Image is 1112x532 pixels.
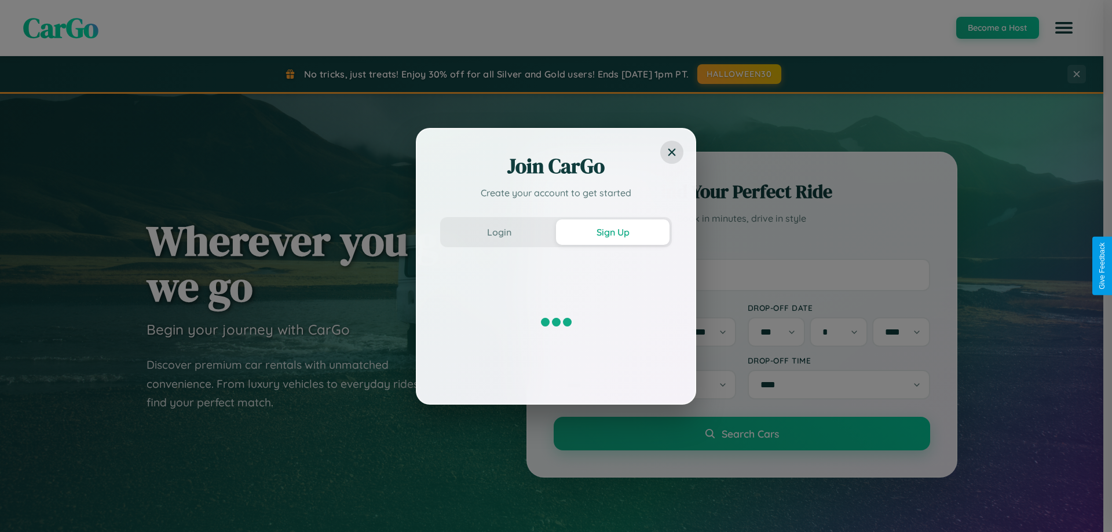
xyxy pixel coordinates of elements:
button: Sign Up [556,219,670,245]
div: Give Feedback [1098,243,1106,289]
h2: Join CarGo [440,152,672,180]
button: Login [442,219,556,245]
iframe: Intercom live chat [12,493,39,520]
p: Create your account to get started [440,186,672,200]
